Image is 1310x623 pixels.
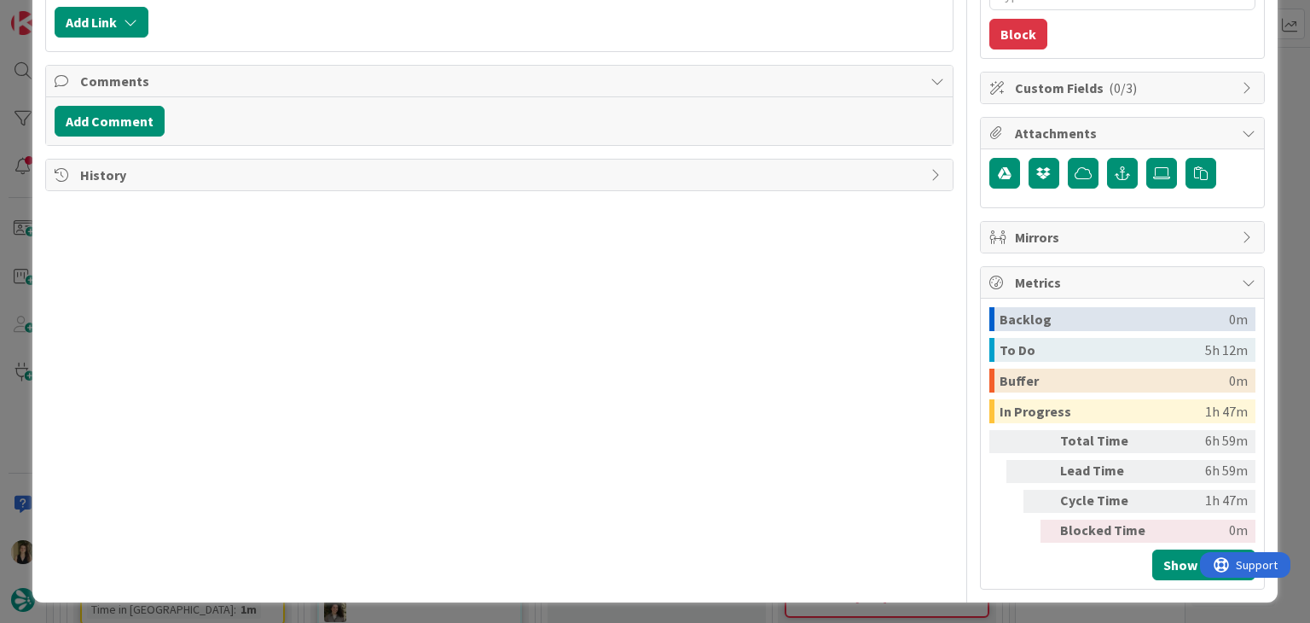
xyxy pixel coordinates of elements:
[1000,369,1229,393] div: Buffer
[1229,369,1248,393] div: 0m
[1060,520,1154,543] div: Blocked Time
[1000,399,1205,423] div: In Progress
[55,106,165,137] button: Add Comment
[1161,490,1248,513] div: 1h 47m
[1000,338,1205,362] div: To Do
[1015,227,1233,247] span: Mirrors
[1161,520,1248,543] div: 0m
[55,7,148,38] button: Add Link
[80,165,921,185] span: History
[1161,460,1248,483] div: 6h 59m
[1205,338,1248,362] div: 5h 12m
[1161,430,1248,453] div: 6h 59m
[1060,460,1154,483] div: Lead Time
[1060,490,1154,513] div: Cycle Time
[1015,123,1233,143] span: Attachments
[1109,79,1137,96] span: ( 0/3 )
[36,3,78,23] span: Support
[989,19,1047,49] button: Block
[1000,307,1229,331] div: Backlog
[80,71,921,91] span: Comments
[1015,272,1233,293] span: Metrics
[1015,78,1233,98] span: Custom Fields
[1152,550,1255,580] button: Show Details
[1205,399,1248,423] div: 1h 47m
[1060,430,1154,453] div: Total Time
[1229,307,1248,331] div: 0m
